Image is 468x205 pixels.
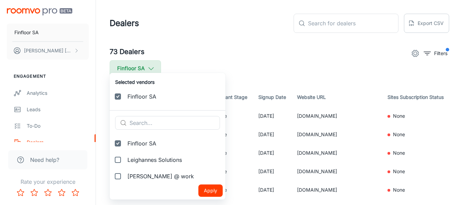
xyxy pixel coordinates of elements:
[127,139,220,148] span: Finfloor SA
[130,116,220,130] input: Search...
[127,172,220,180] span: [PERSON_NAME] @ work
[115,78,220,86] h6: Selected vendors
[127,92,220,101] span: Finfloor SA
[127,156,220,164] span: Leighannes Solutions
[198,184,223,197] button: Apply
